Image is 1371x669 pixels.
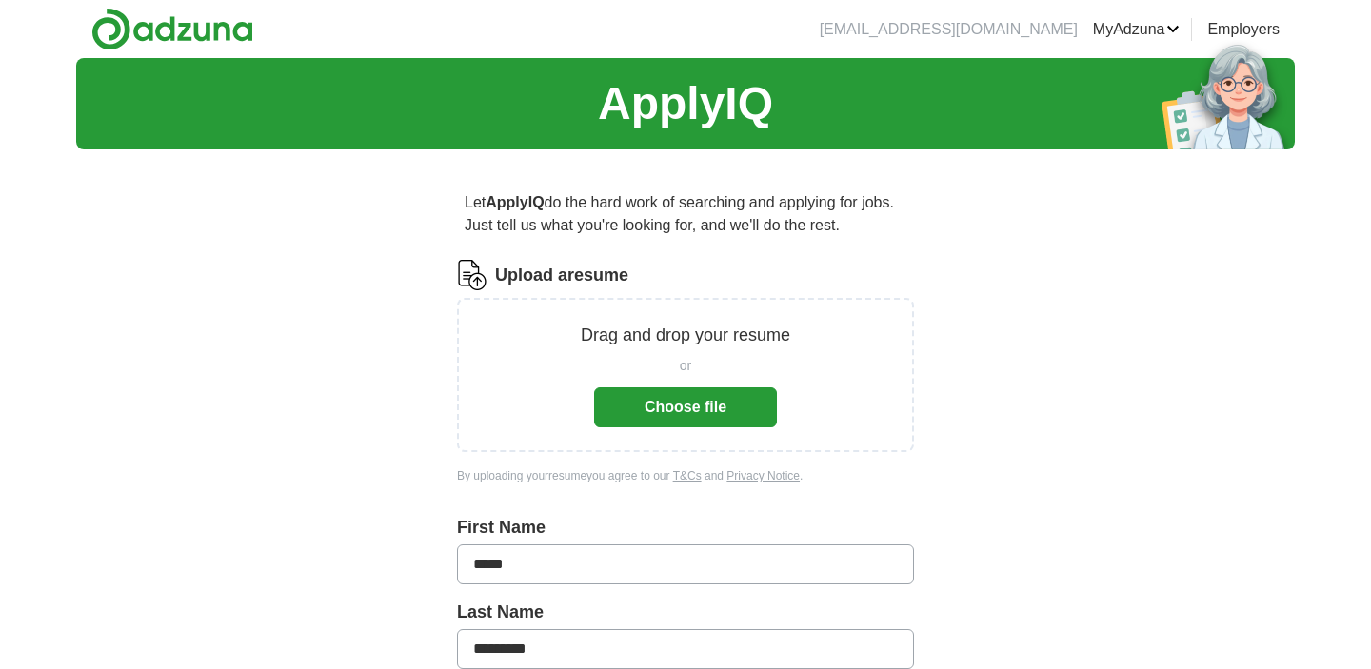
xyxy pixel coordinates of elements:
h1: ApplyIQ [598,69,773,138]
p: Let do the hard work of searching and applying for jobs. Just tell us what you're looking for, an... [457,184,914,245]
div: By uploading your resume you agree to our and . [457,467,914,484]
p: Drag and drop your resume [581,323,790,348]
li: [EMAIL_ADDRESS][DOMAIN_NAME] [820,18,1078,41]
a: Employers [1207,18,1280,41]
a: MyAdzuna [1093,18,1181,41]
span: or [680,356,691,376]
button: Choose file [594,387,777,427]
img: Adzuna logo [91,8,253,50]
label: Upload a resume [495,263,628,288]
img: CV Icon [457,260,487,290]
label: Last Name [457,600,914,625]
a: T&Cs [673,469,702,482]
label: First Name [457,515,914,541]
strong: ApplyIQ [486,194,544,210]
a: Privacy Notice [726,469,800,482]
